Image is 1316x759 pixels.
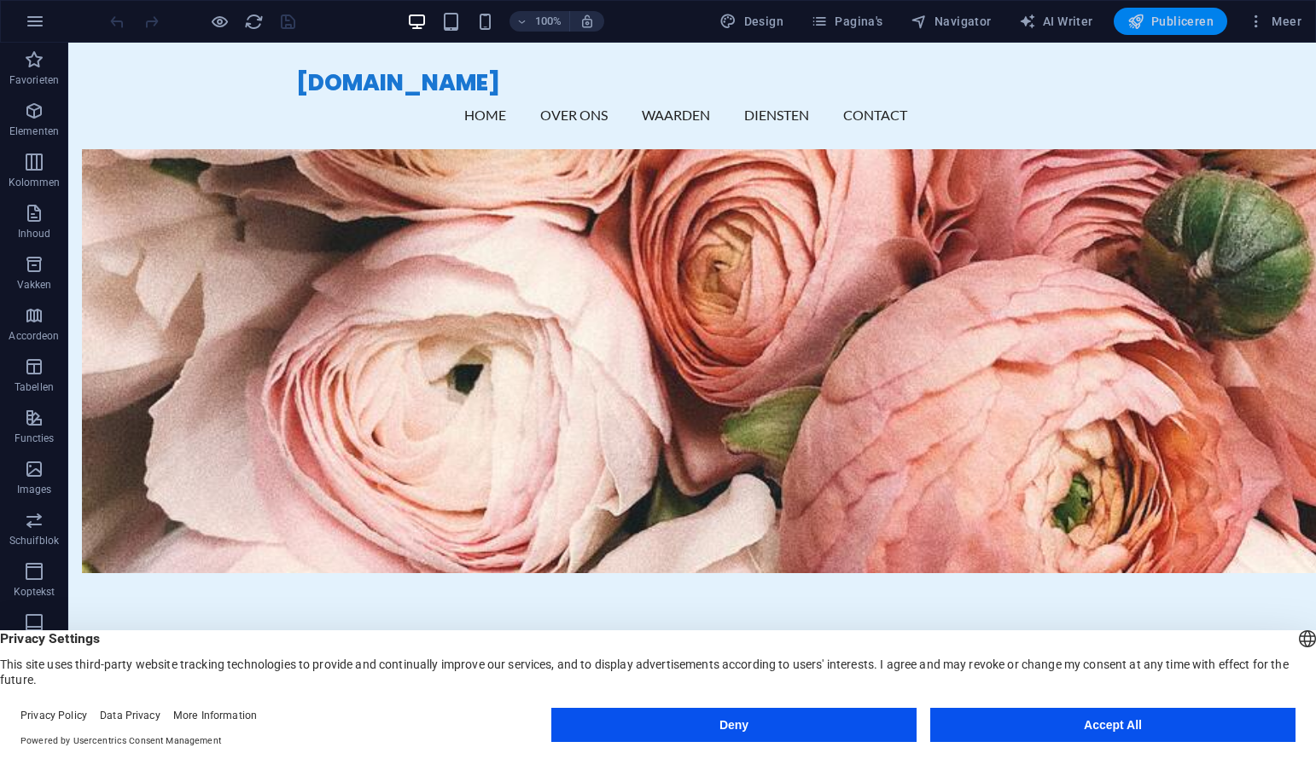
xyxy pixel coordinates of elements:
[911,13,992,30] span: Navigator
[9,329,59,343] p: Accordeon
[804,8,890,35] button: Pagina's
[1012,8,1100,35] button: AI Writer
[535,11,562,32] h6: 100%
[17,483,52,496] p: Images
[713,8,790,35] div: Design (Ctrl+Alt+Y)
[1019,13,1093,30] span: AI Writer
[15,380,54,394] p: Tabellen
[9,176,61,189] p: Kolommen
[713,8,790,35] button: Design
[14,585,55,599] p: Koptekst
[18,227,51,240] p: Inhoud
[719,13,783,30] span: Design
[510,11,570,32] button: 100%
[1114,8,1227,35] button: Publiceren
[15,432,55,445] p: Functies
[1241,8,1308,35] button: Meer
[9,125,59,138] p: Elementen
[17,278,52,292] p: Vakken
[1248,13,1301,30] span: Meer
[9,534,59,548] p: Schuifblok
[244,12,264,32] i: Pagina opnieuw laden
[9,73,59,87] p: Favorieten
[1127,13,1214,30] span: Publiceren
[904,8,999,35] button: Navigator
[811,13,883,30] span: Pagina's
[243,11,264,32] button: reload
[209,11,230,32] button: Klik hier om de voorbeeldmodus te verlaten en verder te gaan met bewerken
[579,14,595,29] i: Stel bij het wijzigen van de grootte van de weergegeven website automatisch het juist zoomniveau ...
